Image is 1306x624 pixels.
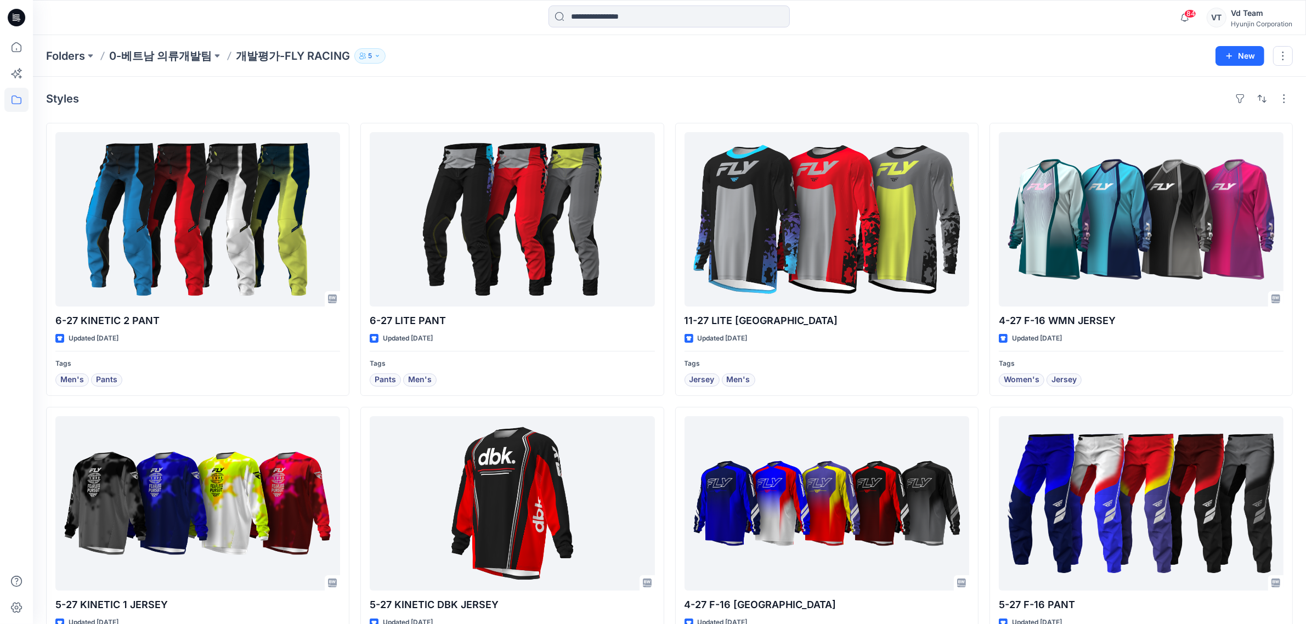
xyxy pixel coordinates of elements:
[370,358,654,370] p: Tags
[236,48,350,64] p: 개발평가-FLY RACING
[1012,333,1062,344] p: Updated [DATE]
[354,48,386,64] button: 5
[698,333,748,344] p: Updated [DATE]
[727,373,750,387] span: Men's
[370,132,654,307] a: 6-27 LITE PANT
[46,92,79,105] h4: Styles
[55,132,340,307] a: 6-27 KINETIC 2 PANT
[55,313,340,328] p: 6-27 KINETIC 2 PANT
[368,50,372,62] p: 5
[1051,373,1077,387] span: Jersey
[370,597,654,612] p: 5-27 KINETIC DBK JERSEY
[69,333,118,344] p: Updated [DATE]
[999,132,1284,307] a: 4-27 F-16 WMN JERSEY
[370,313,654,328] p: 6-27 LITE PANT
[1207,8,1226,27] div: VT
[370,416,654,591] a: 5-27 KINETIC DBK JERSEY
[55,358,340,370] p: Tags
[999,597,1284,612] p: 5-27 F-16 PANT
[1231,7,1292,20] div: Vd Team
[375,373,396,387] span: Pants
[46,48,85,64] a: Folders
[685,597,969,612] p: 4-27 F-16 [GEOGRAPHIC_DATA]
[999,358,1284,370] p: Tags
[685,132,969,307] a: 11-27 LITE JERSEY
[1004,373,1039,387] span: Women's
[685,416,969,591] a: 4-27 F-16 JERSEY
[685,358,969,370] p: Tags
[1215,46,1264,66] button: New
[408,373,432,387] span: Men's
[689,373,715,387] span: Jersey
[96,373,117,387] span: Pants
[60,373,84,387] span: Men's
[55,416,340,591] a: 5-27 KINETIC 1 JERSEY
[685,313,969,328] p: 11-27 LITE [GEOGRAPHIC_DATA]
[999,416,1284,591] a: 5-27 F-16 PANT
[383,333,433,344] p: Updated [DATE]
[999,313,1284,328] p: 4-27 F-16 WMN JERSEY
[1184,9,1196,18] span: 84
[1231,20,1292,28] div: Hyunjin Corporation
[55,597,340,612] p: 5-27 KINETIC 1 JERSEY
[109,48,212,64] a: 0-베트남 의류개발팀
